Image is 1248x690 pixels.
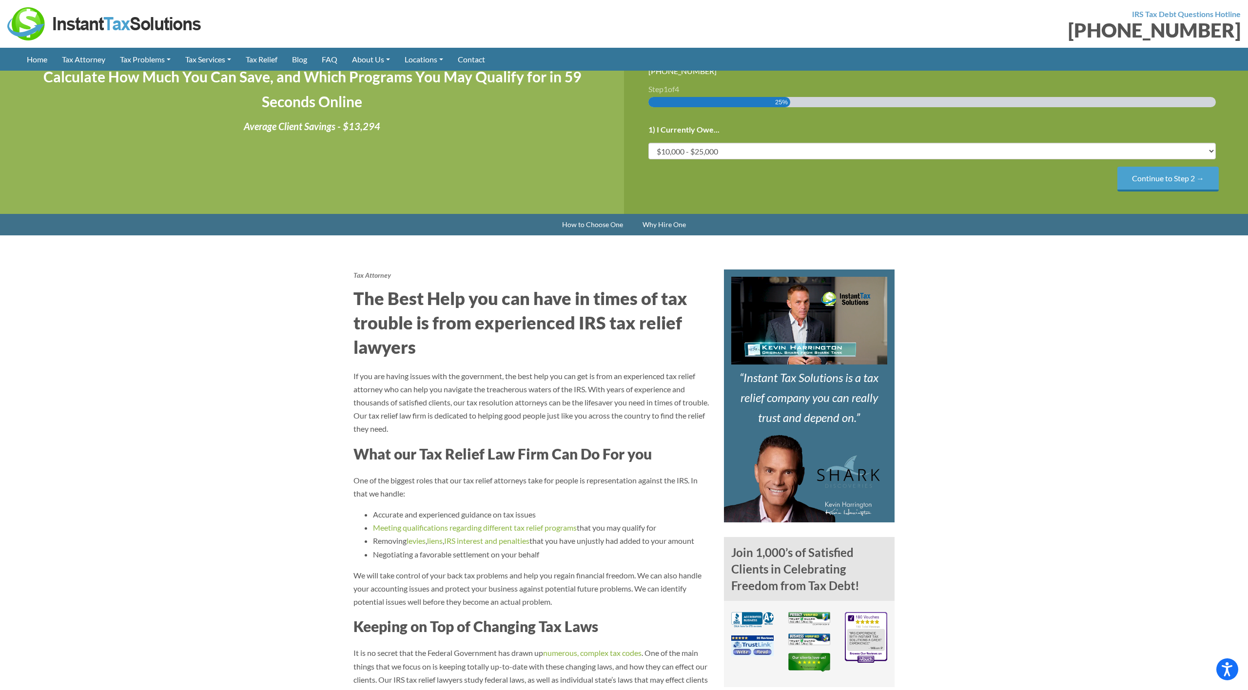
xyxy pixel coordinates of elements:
p: One of the biggest roles that our tax relief attorneys take for people is representation against ... [353,474,709,500]
a: Tax Problems [113,48,178,71]
img: Instant Tax Solutions Logo [7,7,202,40]
a: FAQ [314,48,345,71]
p: We will take control of your back tax problems and help you regain financial freedom. We can also... [353,569,709,609]
a: Business Verified [788,637,831,647]
img: BBB A+ [731,612,774,627]
a: Tax Attorney [55,48,113,71]
p: If you are having issues with the government, the best help you can get is from an experienced ta... [353,369,709,436]
a: Blog [285,48,314,71]
span: 4 [675,84,679,94]
li: Removing , , that you have unjustly had added to your amount [373,534,709,547]
a: How to Choose One [552,214,633,235]
img: Business Verified [788,633,831,645]
div: [PHONE_NUMBER] [631,20,1241,40]
h3: Keeping on Top of Changing Tax Laws [353,616,709,636]
a: levies [407,536,426,545]
a: Tax Services [178,48,238,71]
img: Privacy Verified [788,612,831,626]
strong: IRS Tax Debt Questions Hotline [1132,9,1241,19]
a: IRS interest and penalties [444,536,529,545]
i: Instant Tax Solutions is a tax relief company you can really trust and depend on. [740,370,878,424]
a: TrustPilot [788,660,831,670]
li: Negotiating a favorable settlement on your behalf [373,548,709,561]
li: that you may qualify for [373,521,709,534]
h3: What our Tax Relief Law Firm Can Do For you [353,443,709,464]
div: [PHONE_NUMBER] [648,64,1224,77]
a: Contact [450,48,492,71]
img: iVouch Reviews [845,612,887,663]
a: Privacy Verified [788,617,831,626]
h2: The Best Help you can have in times of tax trouble is from experienced IRS tax relief lawyers [353,286,709,360]
li: Accurate and experienced guidance on tax issues [373,508,709,521]
img: TrustPilot [788,653,831,672]
span: 25% [775,97,788,107]
a: Why Hire One [633,214,696,235]
a: liens [427,536,443,545]
a: Instant Tax Solutions Logo [7,18,202,27]
img: Kevin Harrington [724,435,880,522]
a: Home [19,48,55,71]
a: Meeting qualifications regarding different tax relief programs [373,523,577,532]
h3: Step of [648,85,1224,93]
a: numerous, complex tax codes [543,648,642,657]
a: About Us [345,48,397,71]
img: TrustLink [731,635,774,656]
label: 1) I Currently Owe... [648,125,720,135]
h4: Join 1,000’s of Satisfied Clients in Celebrating Freedom from Tax Debt! [724,537,895,601]
a: Tax Relief [238,48,285,71]
h4: Calculate How Much You Can Save, and Which Programs You May Qualify for in 59 Seconds Online [24,64,600,114]
span: 1 [663,84,668,94]
input: Continue to Step 2 → [1117,167,1219,192]
strong: Tax Attorney [353,271,391,279]
i: Average Client Savings - $13,294 [244,120,380,132]
a: Locations [397,48,450,71]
